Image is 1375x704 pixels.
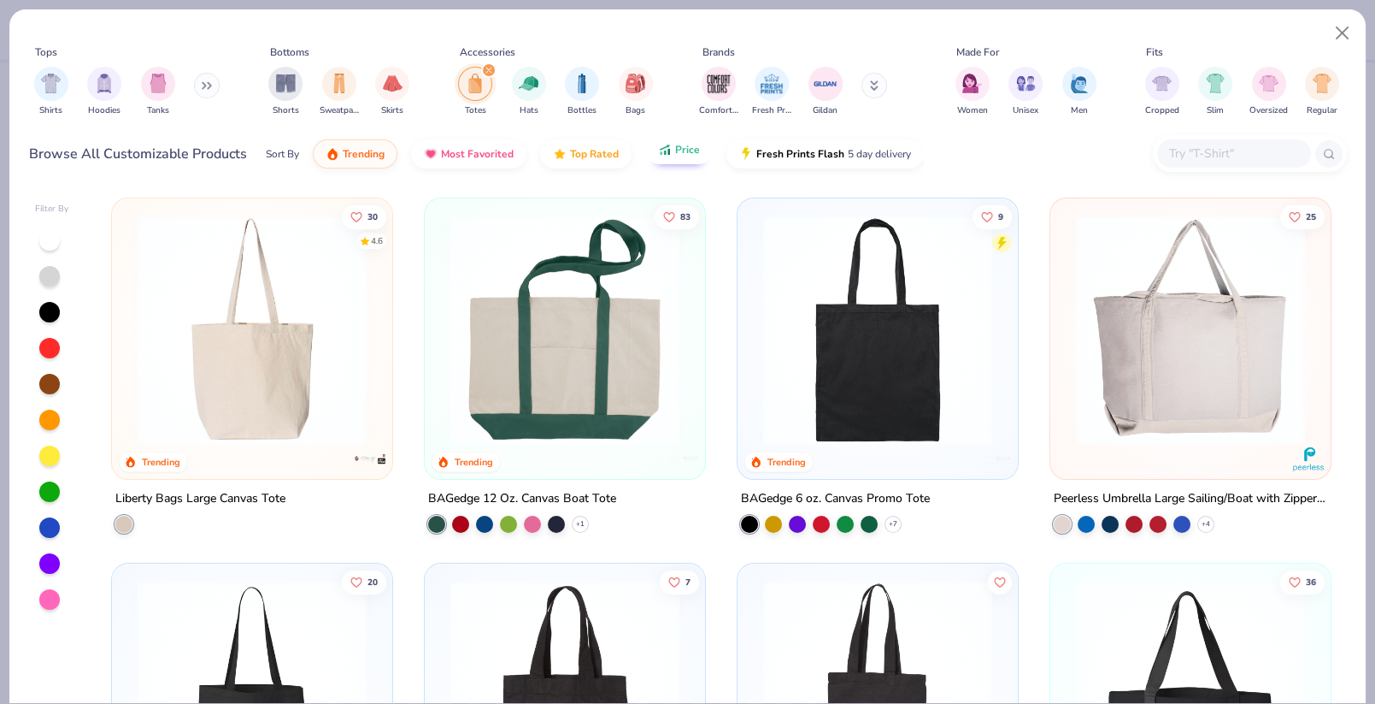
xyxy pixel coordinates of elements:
button: filter button [955,67,990,117]
span: Unisex [1013,104,1038,117]
div: Peerless Umbrella Large Sailing/Boat with Zippered Top [1054,488,1327,510]
button: Like [654,204,698,228]
span: 36 [1305,577,1315,586]
div: filter for Shorts [268,67,303,117]
span: 25 [1305,212,1315,221]
span: Gildan [813,104,837,117]
img: Peerless Umbrella logo [1291,442,1325,476]
div: Filter By [35,203,69,216]
div: filter for Unisex [1008,67,1043,117]
div: filter for Hats [512,67,546,117]
span: Hats [520,104,538,117]
button: filter button [752,67,791,117]
span: Tanks [147,104,169,117]
div: filter for Gildan [808,67,843,117]
button: filter button [699,67,738,117]
div: filter for Skirts [375,67,409,117]
div: filter for Oversized [1249,67,1288,117]
button: filter button [808,67,843,117]
button: Close [1326,17,1359,50]
span: Most Favorited [441,147,514,161]
img: Tanks Image [149,74,167,93]
img: Oversized Image [1259,74,1278,93]
button: Price [645,135,713,164]
div: Browse All Customizable Products [29,144,247,164]
span: Hoodies [88,104,120,117]
img: Totes Image [466,74,485,93]
div: filter for Hoodies [87,67,121,117]
img: Sweatpants Image [330,74,349,93]
img: TopRated.gif [553,147,567,161]
div: filter for Regular [1305,67,1339,117]
button: Top Rated [540,139,632,169]
div: filter for Men [1062,67,1096,117]
span: Price [675,143,700,157]
button: Most Favorited [411,139,526,169]
button: filter button [1008,67,1043,117]
img: Hoodies Image [95,74,114,93]
span: Sweatpants [320,104,359,117]
span: 20 [367,577,377,586]
img: a2ea6b25-7160-44a7-ae64-d91a602c5e84 [375,216,621,445]
span: Women [957,104,988,117]
button: filter button [565,67,599,117]
div: Bottoms [270,44,309,60]
div: Accessories [460,44,515,60]
div: BAGedge 12 Oz. Canvas Boat Tote [428,488,616,510]
button: filter button [1305,67,1339,117]
span: Regular [1307,104,1337,117]
img: 27b5c7c3-e969-429a-aedd-a97ddab816ce [755,216,1001,445]
button: filter button [512,67,546,117]
div: filter for Slim [1198,67,1232,117]
button: Trending [313,139,397,169]
button: filter button [87,67,121,117]
span: 30 [367,212,377,221]
span: Skirts [381,104,403,117]
button: filter button [375,67,409,117]
img: flash.gif [739,147,753,161]
button: Like [659,570,698,594]
span: Shorts [273,104,299,117]
div: filter for Women [955,67,990,117]
button: filter button [1249,67,1288,117]
input: Try "T-Shirt" [1167,144,1299,163]
span: Shirts [39,104,62,117]
span: Bags [626,104,645,117]
img: Comfort Colors Image [706,71,732,97]
img: 1c572321-90c9-49f7-b6cd-dc88d08cf3ad [1067,216,1313,445]
button: filter button [34,67,68,117]
button: filter button [1198,67,1232,117]
button: Like [987,570,1011,594]
img: BAGedge logo [978,442,1013,476]
span: Men [1071,104,1088,117]
button: Like [341,204,385,228]
span: 83 [679,212,690,221]
div: Liberty Bags Large Canvas Tote [115,488,285,510]
img: Liberty Bags logo [353,442,387,476]
span: Fresh Prints [752,104,791,117]
div: filter for Shirts [34,67,68,117]
button: filter button [619,67,653,117]
img: Fresh Prints Image [759,71,784,97]
span: 9 [997,212,1002,221]
button: filter button [1062,67,1096,117]
div: filter for Sweatpants [320,67,359,117]
img: Women Image [962,74,982,93]
div: 4.6 [370,234,382,247]
button: filter button [320,67,359,117]
button: Like [1279,570,1324,594]
div: BAGedge 6 oz. Canvas Promo Tote [741,488,930,510]
img: Regular Image [1313,74,1332,93]
button: filter button [1145,67,1179,117]
img: 9c14fc1e-a44e-4ba0-9e74-c3877350f7c1 [688,216,934,445]
span: Cropped [1145,104,1179,117]
button: Fresh Prints Flash5 day delivery [726,139,924,169]
span: Top Rated [570,147,619,161]
img: Gildan Image [813,71,838,97]
div: filter for Bottles [565,67,599,117]
img: 0486bd9f-63a6-4ed9-b254-6ac5fae3ddb5 [442,216,688,445]
img: Bottles Image [573,74,591,93]
img: Slim Image [1206,74,1225,93]
span: Totes [465,104,486,117]
span: Trending [343,147,385,161]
